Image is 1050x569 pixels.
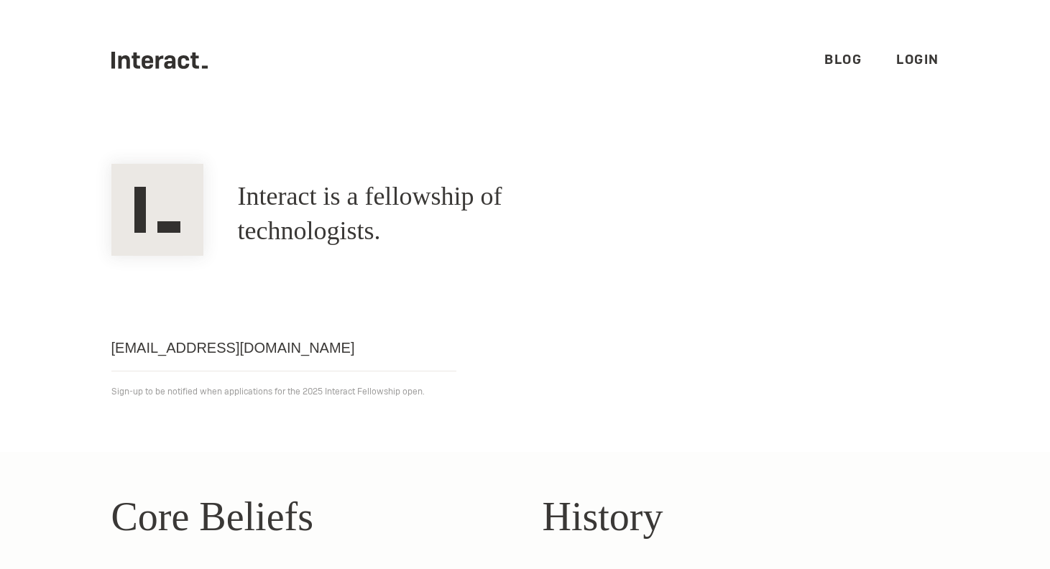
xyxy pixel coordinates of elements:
[111,383,939,400] p: Sign-up to be notified when applications for the 2025 Interact Fellowship open.
[111,325,456,371] input: Email address...
[896,51,939,68] a: Login
[238,180,626,249] h1: Interact is a fellowship of technologists.
[111,486,508,547] h2: Core Beliefs
[111,164,203,256] img: Interact Logo
[543,486,939,547] h2: History
[824,51,862,68] a: Blog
